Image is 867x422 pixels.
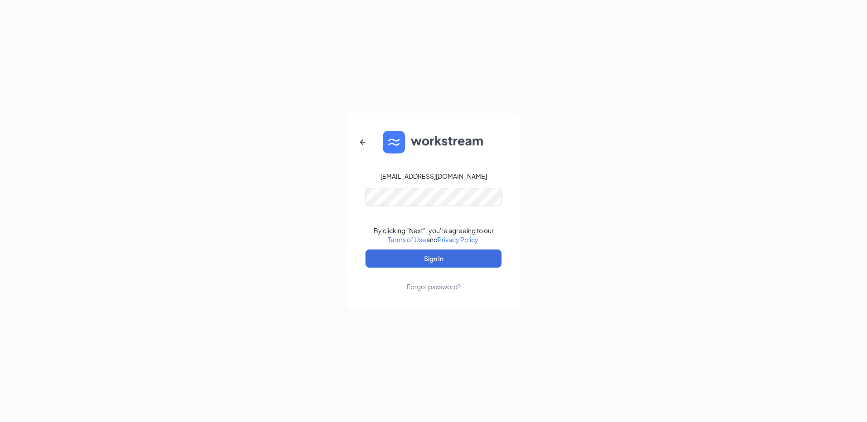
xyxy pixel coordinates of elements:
[388,235,426,244] a: Terms of Use
[365,249,502,268] button: Sign In
[407,268,461,291] a: Forgot password?
[383,131,484,153] img: WS logo and Workstream text
[352,131,374,153] button: ArrowLeftNew
[438,235,478,244] a: Privacy Policy
[357,137,368,148] svg: ArrowLeftNew
[380,172,487,181] div: [EMAIL_ADDRESS][DOMAIN_NAME]
[407,282,461,291] div: Forgot password?
[374,226,494,244] div: By clicking "Next", you're agreeing to our and .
